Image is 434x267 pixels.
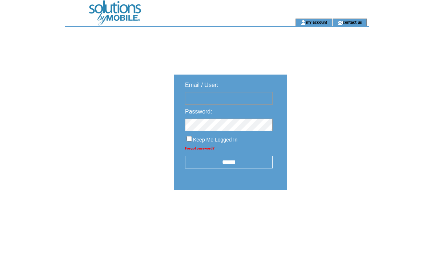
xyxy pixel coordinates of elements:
[301,20,306,25] img: account_icon.gif
[185,146,214,150] a: Forgot password?
[337,20,343,25] img: contact_us_icon.gif
[193,137,237,143] span: Keep Me Logged In
[308,208,344,217] img: transparent.png
[185,108,212,115] span: Password:
[306,20,327,24] a: my account
[185,82,218,88] span: Email / User:
[343,20,362,24] a: contact us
